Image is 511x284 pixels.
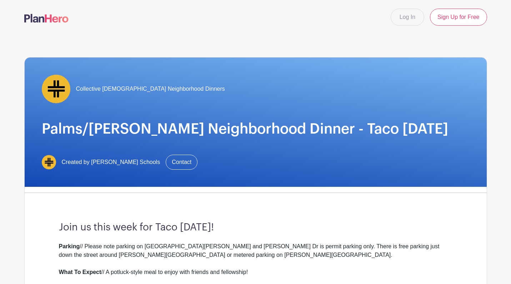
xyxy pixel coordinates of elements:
[59,269,101,275] strong: What To Expect
[59,221,452,234] h3: Join us this week for Taco [DATE]!
[62,158,160,166] span: Created by [PERSON_NAME] Schools
[391,9,424,26] a: Log In
[24,14,69,23] img: logo-507f7623f17ff9eddc593b1ce0a138ce2505c220e1c5a4e2b4648c50719b7d32.svg
[430,9,487,26] a: Sign Up for Free
[42,120,470,138] h1: Palms/[PERSON_NAME] Neighborhood Dinner - Taco [DATE]
[59,243,80,249] strong: Parking
[42,75,70,103] img: collective%20logo.jpeg
[59,242,452,259] div: // Please note parking on [GEOGRAPHIC_DATA][PERSON_NAME] and [PERSON_NAME] Dr is permit parking o...
[42,155,56,169] img: collective%20logo.jpeg
[166,155,197,170] a: Contact
[76,85,225,93] span: Collective [DEMOGRAPHIC_DATA] Neighborhood Dinners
